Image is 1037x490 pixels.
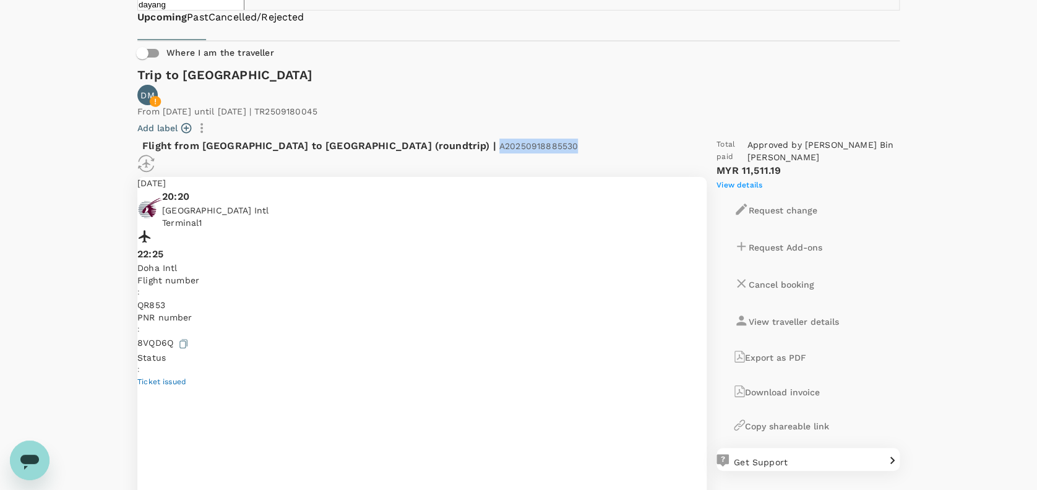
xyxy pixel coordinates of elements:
[162,189,269,204] p: 20:20
[187,11,209,25] a: Past
[162,204,269,217] p: [GEOGRAPHIC_DATA] Intl
[716,303,856,340] button: View traveller details
[747,139,900,163] span: Approved by
[749,316,839,328] p: View traveller details
[137,351,707,364] p: Status
[162,217,269,229] p: Terminal 1
[137,177,707,189] p: [DATE]
[140,89,154,101] p: DM
[137,377,186,386] span: Ticket issued
[716,139,742,163] span: Total paid
[142,139,578,153] p: Flight from [GEOGRAPHIC_DATA] to [GEOGRAPHIC_DATA] (roundtrip)
[209,11,304,25] a: Cancelled/Rejected
[166,46,274,60] h6: Where I am the traveller
[745,420,829,432] p: Copy shareable link
[137,286,707,299] p: :
[747,140,893,162] span: [PERSON_NAME] Bin [PERSON_NAME]
[10,441,49,480] iframe: Button to launch messaging window
[493,140,496,152] span: |
[137,11,187,25] a: Upcoming
[137,299,707,311] p: QR 853
[716,340,824,375] button: Export as PDF
[749,241,822,254] p: Request Add-ons
[137,324,707,336] p: :
[249,106,251,116] span: |
[716,181,762,189] span: View details
[137,65,900,85] h6: Trip to [GEOGRAPHIC_DATA]
[749,278,814,291] p: Cancel booking
[716,163,900,178] p: MYR 11,511.19
[716,410,846,443] button: Copy shareable link
[137,196,162,220] img: Qatar Airways
[137,122,191,134] button: Add label
[734,457,788,467] span: Get Support
[745,386,820,398] p: Download invoice
[499,141,578,151] span: A20250918885530
[137,364,707,376] p: :
[716,375,837,410] button: Download invoice
[716,229,840,266] button: Request Add-ons
[716,192,835,229] button: Request change
[749,204,817,217] p: Request change
[137,262,707,274] p: Doha Intl
[137,311,707,324] p: PNR number
[137,274,707,286] p: Flight number
[745,351,806,364] p: Export as PDF
[137,247,163,262] p: 22:25
[137,105,709,118] p: From [DATE] until [DATE] TR2509180045
[716,266,832,303] button: Cancel booking
[137,336,707,351] p: 8VQD6Q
